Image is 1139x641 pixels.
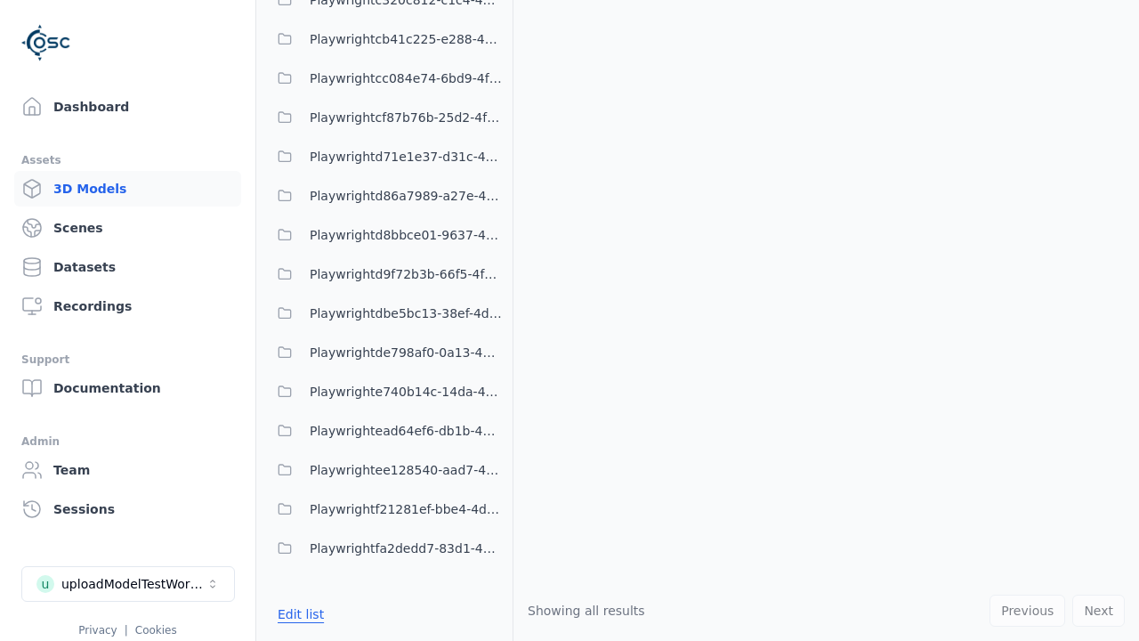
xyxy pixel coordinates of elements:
[267,598,335,630] button: Edit list
[14,89,241,125] a: Dashboard
[310,264,502,285] span: Playwrightd9f72b3b-66f5-4fd0-9c49-a6be1a64c72c
[14,210,241,246] a: Scenes
[310,381,502,402] span: Playwrighte740b14c-14da-4387-887c-6b8e872d97ef
[267,413,502,449] button: Playwrightead64ef6-db1b-4d5a-b49f-5bade78b8f72
[14,171,241,207] a: 3D Models
[267,100,502,135] button: Playwrightcf87b76b-25d2-4f03-98a0-0e4abce8ca21
[310,538,502,559] span: Playwrightfa2dedd7-83d1-48b2-a06f-a16c3db01942
[267,374,502,410] button: Playwrighte740b14c-14da-4387-887c-6b8e872d97ef
[21,349,234,370] div: Support
[14,288,241,324] a: Recordings
[14,452,241,488] a: Team
[267,21,502,57] button: Playwrightcb41c225-e288-4c3c-b493-07c6e16c0d29
[267,178,502,214] button: Playwrightd86a7989-a27e-4cc3-9165-73b2f9dacd14
[14,370,241,406] a: Documentation
[267,452,502,488] button: Playwrightee128540-aad7-45a2-a070-fbdd316a1489
[135,624,177,637] a: Cookies
[310,459,502,481] span: Playwrightee128540-aad7-45a2-a070-fbdd316a1489
[125,624,128,637] span: |
[36,575,54,593] div: u
[14,491,241,527] a: Sessions
[267,61,502,96] button: Playwrightcc084e74-6bd9-4f7e-8d69-516a74321fe7
[310,499,502,520] span: Playwrightf21281ef-bbe4-4d9a-bb9a-5ca1779a30ca
[310,224,502,246] span: Playwrightd8bbce01-9637-468c-8f59-1050d21f77ba
[310,107,502,128] span: Playwrightcf87b76b-25d2-4f03-98a0-0e4abce8ca21
[21,18,71,68] img: Logo
[310,342,502,363] span: Playwrightde798af0-0a13-4792-ac1d-0e6eb1e31492
[528,604,645,618] span: Showing all results
[267,531,502,566] button: Playwrightfa2dedd7-83d1-48b2-a06f-a16c3db01942
[267,256,502,292] button: Playwrightd9f72b3b-66f5-4fd0-9c49-a6be1a64c72c
[21,431,234,452] div: Admin
[267,217,502,253] button: Playwrightd8bbce01-9637-468c-8f59-1050d21f77ba
[267,296,502,331] button: Playwrightdbe5bc13-38ef-4d2f-9329-2437cdbf626b
[267,335,502,370] button: Playwrightde798af0-0a13-4792-ac1d-0e6eb1e31492
[310,420,502,442] span: Playwrightead64ef6-db1b-4d5a-b49f-5bade78b8f72
[267,139,502,174] button: Playwrightd71e1e37-d31c-4572-b04d-3c18b6f85a3d
[310,28,502,50] span: Playwrightcb41c225-e288-4c3c-b493-07c6e16c0d29
[310,68,502,89] span: Playwrightcc084e74-6bd9-4f7e-8d69-516a74321fe7
[267,491,502,527] button: Playwrightf21281ef-bbe4-4d9a-bb9a-5ca1779a30ca
[21,150,234,171] div: Assets
[310,303,502,324] span: Playwrightdbe5bc13-38ef-4d2f-9329-2437cdbf626b
[78,624,117,637] a: Privacy
[310,146,502,167] span: Playwrightd71e1e37-d31c-4572-b04d-3c18b6f85a3d
[21,566,235,602] button: Select a workspace
[61,575,206,593] div: uploadModelTestWorkspace
[14,249,241,285] a: Datasets
[310,185,502,207] span: Playwrightd86a7989-a27e-4cc3-9165-73b2f9dacd14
